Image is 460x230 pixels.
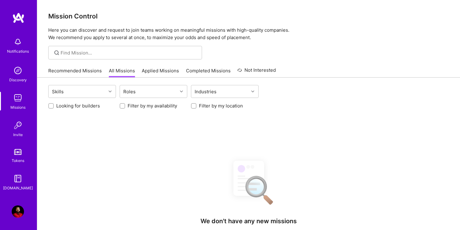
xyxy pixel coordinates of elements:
[56,103,100,109] label: Looking for builders
[53,49,60,56] i: icon SearchGrey
[3,185,33,191] div: [DOMAIN_NAME]
[122,87,137,96] div: Roles
[12,64,24,77] img: discovery
[12,205,24,218] img: User Avatar
[180,90,183,93] i: icon Chevron
[12,157,24,164] div: Tokens
[237,67,276,78] a: Not Interested
[48,67,102,78] a: Recommended Missions
[12,119,24,131] img: Invite
[142,67,179,78] a: Applied Missions
[48,26,449,41] p: Here you can discover and request to join teams working on meaningful missions with high-quality ...
[128,103,177,109] label: Filter by my availability
[223,155,275,209] img: No Results
[9,77,27,83] div: Discovery
[12,92,24,104] img: teamwork
[193,87,218,96] div: Industries
[109,67,135,78] a: All Missions
[200,217,297,225] h4: We don't have any new missions
[109,90,112,93] i: icon Chevron
[61,50,197,56] input: Find Mission...
[199,103,243,109] label: Filter by my location
[186,67,231,78] a: Completed Missions
[12,172,24,185] img: guide book
[251,90,254,93] i: icon Chevron
[12,12,25,23] img: logo
[13,131,23,138] div: Invite
[10,205,26,218] a: User Avatar
[12,36,24,48] img: bell
[10,104,26,111] div: Missions
[48,12,449,20] h3: Mission Control
[14,149,22,155] img: tokens
[7,48,29,54] div: Notifications
[50,87,65,96] div: Skills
